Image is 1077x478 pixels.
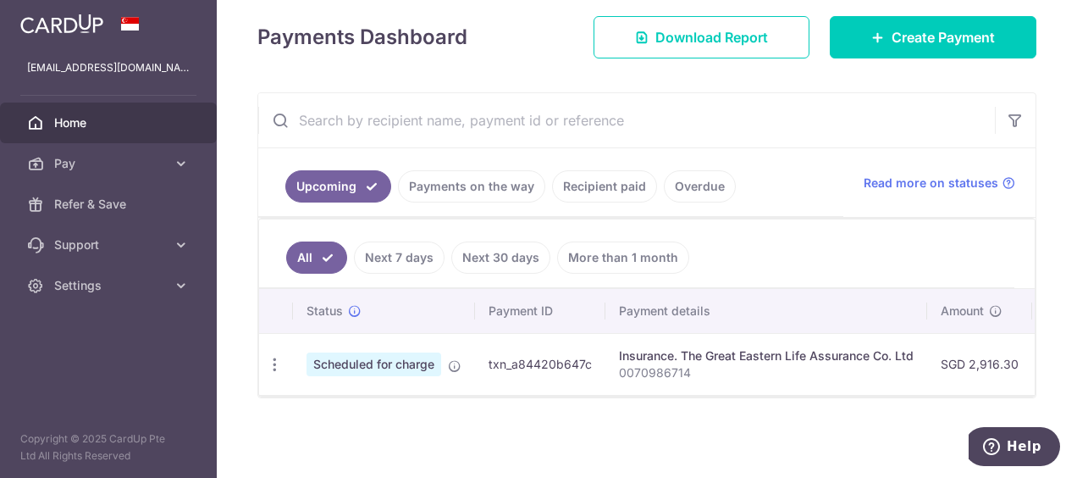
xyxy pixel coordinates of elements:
h4: Payments Dashboard [257,22,467,53]
span: Download Report [655,27,768,47]
span: Support [54,236,166,253]
a: Download Report [594,16,809,58]
span: Refer & Save [54,196,166,213]
p: [EMAIL_ADDRESS][DOMAIN_NAME] [27,59,190,76]
th: Payment ID [475,289,605,333]
a: Next 7 days [354,242,445,274]
a: Read more on statuses [864,175,1015,192]
a: Payments on the way [398,170,545,203]
p: 0070986714 [619,364,914,381]
div: Insurance. The Great Eastern Life Assurance Co. Ltd [619,347,914,364]
iframe: Opens a widget where you can find more information [969,427,1060,470]
img: CardUp [20,14,103,34]
span: Scheduled for charge [307,353,441,376]
span: Amount [941,303,984,320]
span: Settings [54,277,166,294]
span: Pay [54,155,166,172]
input: Search by recipient name, payment id or reference [258,93,995,147]
span: Status [307,303,343,320]
span: Create Payment [892,27,995,47]
td: SGD 2,916.30 [927,333,1032,395]
a: All [286,242,347,274]
a: Upcoming [285,170,391,203]
th: Payment details [605,289,927,333]
a: Recipient paid [552,170,657,203]
a: Create Payment [830,16,1036,58]
a: More than 1 month [557,242,689,274]
span: Home [54,114,166,131]
a: Overdue [664,170,736,203]
span: Read more on statuses [864,175,998,192]
a: Next 30 days [451,242,550,274]
td: txn_a84420b647c [475,333,605,395]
